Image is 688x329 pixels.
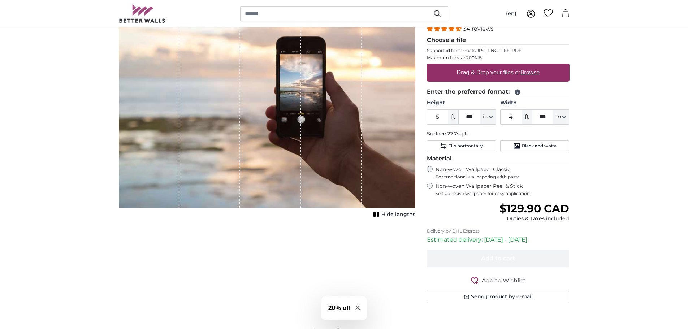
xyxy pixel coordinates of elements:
span: Black and white [522,143,557,149]
span: For traditional wallpapering with paste [436,174,570,180]
label: Non-woven Wallpaper Peel & Stick [436,183,570,196]
button: in [553,109,569,125]
span: ft [522,109,532,125]
p: Estimated delivery: [DATE] - [DATE] [427,235,570,244]
span: ft [448,109,458,125]
button: Send product by e-mail [427,291,570,303]
button: Black and white [500,140,569,151]
span: Add to cart [481,255,515,262]
button: Add to Wishlist [427,276,570,285]
label: Non-woven Wallpaper Classic [436,166,570,180]
label: Width [500,99,569,107]
button: Flip horizontally [427,140,496,151]
legend: Enter the preferred format: [427,87,570,96]
span: Hide lengths [381,211,415,218]
legend: Material [427,154,570,163]
span: Add to Wishlist [482,276,526,285]
button: in [480,109,496,125]
span: Self-adhesive wallpaper for easy application [436,191,570,196]
button: Add to cart [427,250,570,267]
span: in [483,113,488,121]
p: Supported file formats JPG, PNG, TIFF, PDF [427,48,570,53]
img: Betterwalls [119,4,166,23]
span: $129.90 CAD [499,202,569,215]
span: in [556,113,561,121]
label: Drag & Drop your files or [454,65,542,80]
p: Maximum file size 200MB. [427,55,570,61]
u: Browse [520,69,540,75]
legend: Choose a file [427,36,570,45]
label: Height [427,99,496,107]
span: 34 reviews [463,25,494,32]
span: 27.7sq ft [447,130,468,137]
p: Surface: [427,130,570,138]
div: Duties & Taxes included [499,215,569,222]
button: (en) [500,7,522,20]
span: Flip horizontally [448,143,483,149]
button: Hide lengths [371,209,415,220]
p: Delivery by DHL Express [427,228,570,234]
span: 4.32 stars [427,25,463,32]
